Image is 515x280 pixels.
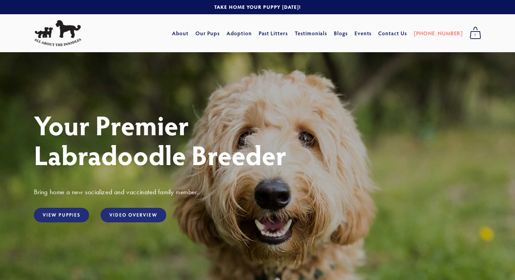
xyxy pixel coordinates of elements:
span: 0 [470,31,481,39]
a: Events [355,27,372,39]
a: Contact Us [378,27,407,39]
img: All About The Doodles [34,20,81,46]
a: [PHONE_NUMBER] [414,27,463,39]
a: About [172,27,189,39]
a: Testimonials [295,27,327,39]
h3: Bring home a new socialized and vaccinated family member. [34,187,481,196]
a: Our Pups [195,27,220,39]
a: Adoption [227,27,252,39]
a: Blogs [334,27,348,39]
a: Video Overview [101,208,166,222]
a: View Puppies [34,208,89,222]
a: 0 items in cart [466,25,485,42]
a: Past Litters [259,29,288,37]
h1: Your Premier Labradoodle Breeder [34,110,481,169]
